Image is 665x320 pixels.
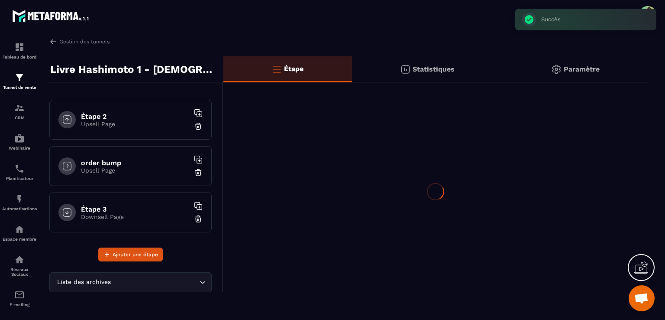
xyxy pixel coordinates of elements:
[194,122,203,131] img: trash
[2,237,37,242] p: Espace membre
[81,121,189,127] p: Upsell Page
[629,285,655,311] a: Ouvrir le chat
[14,194,25,204] img: automations
[113,250,158,259] span: Ajouter une étape
[2,85,37,90] p: Tunnel de vente
[413,65,455,73] p: Statistiques
[2,127,37,157] a: automationsautomationsWebinaire
[14,103,25,113] img: formation
[2,187,37,218] a: automationsautomationsAutomatisations
[14,290,25,300] img: email
[194,168,203,177] img: trash
[551,64,562,75] img: setting-gr.5f69749f.svg
[2,283,37,313] a: emailemailE-mailing
[50,61,217,78] p: Livre Hashimoto 1 - [DEMOGRAPHIC_DATA] suppléments - Stop Hashimoto
[81,213,189,220] p: Downsell Page
[400,64,410,75] img: stats.20deebd0.svg
[2,36,37,66] a: formationformationTableau de bord
[14,255,25,265] img: social-network
[49,38,110,46] a: Gestion des tunnels
[81,159,189,167] h6: order bump
[12,8,90,23] img: logo
[564,65,600,73] p: Paramètre
[81,167,189,174] p: Upsell Page
[14,163,25,174] img: scheduler
[14,72,25,83] img: formation
[271,64,282,74] img: bars-o.4a397970.svg
[2,157,37,187] a: schedulerschedulerPlanificateur
[98,248,163,261] button: Ajouter une étape
[14,224,25,235] img: automations
[81,112,189,121] h6: Étape 2
[2,267,37,277] p: Réseaux Sociaux
[2,146,37,150] p: Webinaire
[2,302,37,307] p: E-mailing
[2,96,37,127] a: formationformationCRM
[2,55,37,59] p: Tableau de bord
[14,42,25,52] img: formation
[81,205,189,213] h6: Étape 3
[2,218,37,248] a: automationsautomationsEspace membre
[2,176,37,181] p: Planificateur
[14,133,25,144] img: automations
[2,115,37,120] p: CRM
[194,215,203,223] img: trash
[2,66,37,96] a: formationformationTunnel de vente
[49,272,212,292] div: Search for option
[2,248,37,283] a: social-networksocial-networkRéseaux Sociaux
[49,38,57,46] img: arrow
[2,206,37,211] p: Automatisations
[113,278,197,287] input: Search for option
[284,65,303,73] p: Étape
[55,278,113,287] span: Liste des archives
